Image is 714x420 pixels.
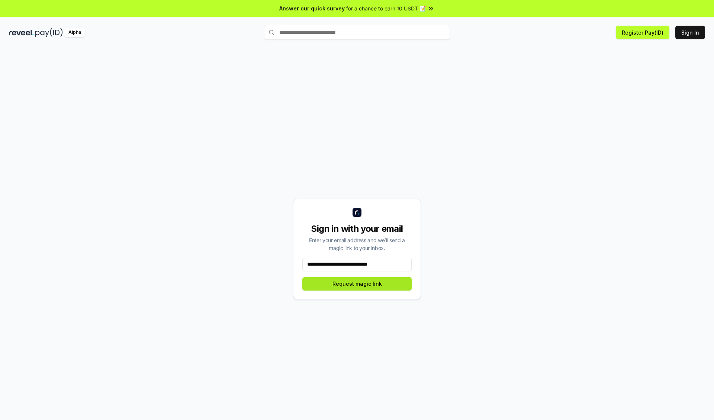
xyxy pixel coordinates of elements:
div: Sign in with your email [302,223,412,235]
div: Enter your email address and we’ll send a magic link to your inbox. [302,236,412,252]
img: pay_id [35,28,63,37]
button: Register Pay(ID) [616,26,669,39]
img: logo_small [353,208,361,217]
div: Alpha [64,28,85,37]
img: reveel_dark [9,28,34,37]
button: Request magic link [302,277,412,291]
span: for a chance to earn 10 USDT 📝 [346,4,426,12]
button: Sign In [675,26,705,39]
span: Answer our quick survey [279,4,345,12]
